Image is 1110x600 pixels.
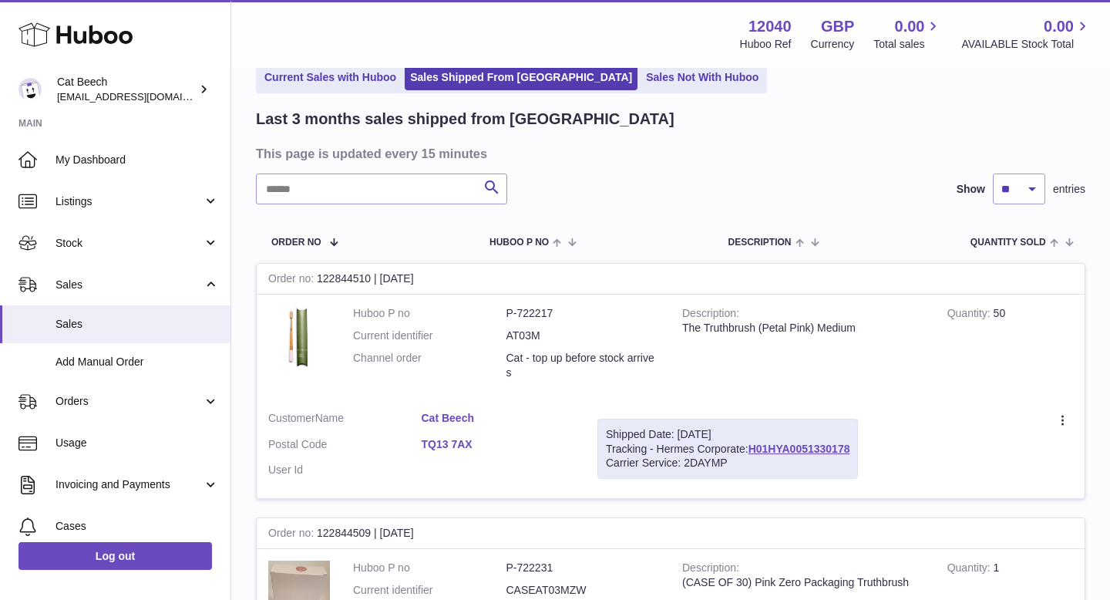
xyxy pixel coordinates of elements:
[506,351,660,380] dd: Cat - top up before stock arrives
[597,419,858,480] div: Tracking - Hermes Corporate:
[268,527,317,543] strong: Order no
[55,477,203,492] span: Invoicing and Payments
[268,272,317,288] strong: Order no
[936,295,1085,399] td: 50
[55,519,219,534] span: Cases
[682,575,924,590] div: (CASE OF 30) Pink Zero Packaging Truthbrush
[268,463,422,477] dt: User Id
[489,238,549,248] span: Huboo P no
[55,153,219,167] span: My Dashboard
[55,236,203,251] span: Stock
[606,427,849,442] div: Shipped Date: [DATE]
[506,306,660,321] dd: P-722217
[895,16,925,37] span: 0.00
[422,411,575,426] a: Cat Beech
[957,182,985,197] label: Show
[57,75,196,104] div: Cat Beech
[18,78,42,101] img: Cat@thetruthbrush.com
[422,437,575,452] a: TQ13 7AX
[947,561,994,578] strong: Quantity
[353,583,506,598] dt: Current identifier
[1044,16,1074,37] span: 0.00
[506,583,660,598] dd: CASEAT03MZW
[821,16,854,37] strong: GBP
[256,109,674,130] h2: Last 3 months sales shipped from [GEOGRAPHIC_DATA]
[748,16,792,37] strong: 12040
[256,145,1081,162] h3: This page is updated every 15 minutes
[728,238,791,248] span: Description
[682,561,739,578] strong: Description
[748,443,850,455] a: H01HYA0051330178
[682,321,924,335] div: The Truthbrush (Petal Pink) Medium
[740,37,792,52] div: Huboo Ref
[641,65,764,90] a: Sales Not With Huboo
[55,278,203,292] span: Sales
[947,307,994,323] strong: Quantity
[873,16,942,52] a: 0.00 Total sales
[682,307,739,323] strong: Description
[353,561,506,575] dt: Huboo P no
[811,37,855,52] div: Currency
[268,412,315,424] span: Customer
[268,411,422,430] dt: Name
[405,65,637,90] a: Sales Shipped From [GEOGRAPHIC_DATA]
[606,456,849,470] div: Carrier Service: 2DAYMP
[506,561,660,575] dd: P-722231
[55,436,219,450] span: Usage
[970,238,1046,248] span: Quantity Sold
[271,238,321,248] span: Order No
[259,65,402,90] a: Current Sales with Huboo
[18,542,212,570] a: Log out
[268,306,330,368] img: AT03M.jpg
[353,329,506,343] dt: Current identifier
[873,37,942,52] span: Total sales
[57,90,227,103] span: [EMAIL_ADDRESS][DOMAIN_NAME]
[55,394,203,409] span: Orders
[353,306,506,321] dt: Huboo P no
[1053,182,1085,197] span: entries
[55,317,219,332] span: Sales
[961,16,1091,52] a: 0.00 AVAILABLE Stock Total
[257,518,1085,549] div: 122844509 | [DATE]
[257,264,1085,295] div: 122844510 | [DATE]
[353,351,506,380] dt: Channel order
[506,329,660,343] dd: AT03M
[55,355,219,369] span: Add Manual Order
[961,37,1091,52] span: AVAILABLE Stock Total
[268,437,422,456] dt: Postal Code
[55,194,203,209] span: Listings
